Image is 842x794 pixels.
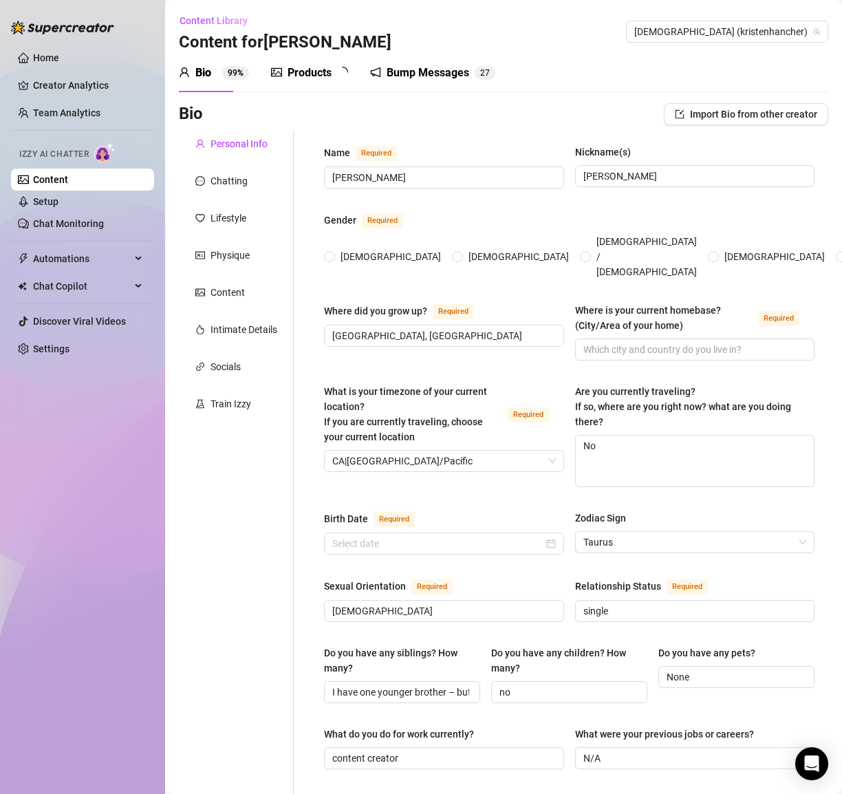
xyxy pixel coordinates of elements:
span: Required [411,579,453,594]
a: Creator Analytics [33,74,143,96]
span: Izzy AI Chatter [19,148,89,161]
a: Settings [33,343,69,354]
img: AI Chatter [94,142,116,162]
a: Content [33,174,68,185]
div: Socials [210,359,241,374]
div: Relationship Status [575,579,661,594]
textarea: No [576,436,814,486]
input: Sexual Orientation [332,603,553,619]
label: Where is your current homebase? (City/Area of your home) [575,303,815,333]
span: notification [370,67,381,78]
span: Required [667,579,708,594]
input: Birth Date [332,536,543,551]
input: Relationship Status [583,603,804,619]
span: link [195,362,205,372]
span: [DEMOGRAPHIC_DATA] / [DEMOGRAPHIC_DATA] [591,234,702,279]
label: Gender [324,212,418,228]
label: Relationship Status [575,578,723,594]
a: Chat Monitoring [33,218,104,229]
span: user [195,139,205,149]
div: Where is your current homebase? (City/Area of your home) [575,303,753,333]
span: [DEMOGRAPHIC_DATA] [335,249,446,264]
div: Bump Messages [387,65,469,81]
button: Content Library [179,10,259,32]
span: import [675,109,684,119]
sup: 27 [475,66,495,80]
label: Do you have any siblings? How many? [324,645,480,676]
div: Bio [195,65,211,81]
input: Where did you grow up? [332,328,553,343]
span: Are you currently traveling? If so, where are you right now? what are you doing there? [575,386,791,427]
div: Zodiac Sign [575,511,626,526]
span: thunderbolt [18,253,29,264]
span: CA|US/Pacific [332,451,556,471]
span: Required [508,407,549,422]
div: Lifestyle [210,211,246,226]
span: heart [195,213,205,223]
span: fire [195,325,205,334]
label: What do you do for work currently? [324,727,484,742]
input: Do you have any pets? [667,669,803,685]
span: Import Bio from other creator [690,109,817,120]
div: Sexual Orientation [324,579,406,594]
div: Gender [324,213,356,228]
div: Where did you grow up? [324,303,427,319]
label: Name [324,144,412,161]
input: Do you have any siblings? How many? [332,685,469,700]
span: 7 [485,68,490,78]
div: Birth Date [324,511,368,526]
span: picture [271,67,282,78]
span: Required [362,213,403,228]
label: Sexual Orientation [324,578,468,594]
span: team [812,28,821,36]
a: Home [33,52,59,63]
span: Content Library [180,15,248,26]
div: Do you have any siblings? How many? [324,645,471,676]
span: Required [356,146,397,161]
span: Chat Copilot [33,275,131,297]
img: Chat Copilot [18,281,27,291]
label: Nickname(s) [575,144,640,160]
span: Required [758,311,799,326]
label: Do you have any pets? [658,645,765,661]
input: Nickname(s) [583,169,804,184]
div: Products [288,65,332,81]
div: Chatting [210,173,248,189]
span: 2 [480,68,485,78]
div: What do you do for work currently? [324,727,474,742]
div: Open Intercom Messenger [795,747,828,780]
sup: 99% [222,66,249,80]
span: [DEMOGRAPHIC_DATA] [463,249,574,264]
span: user [179,67,190,78]
span: Required [433,304,474,319]
label: What were your previous jobs or careers? [575,727,764,742]
label: Do you have any children? How many? [491,645,647,676]
label: Zodiac Sign [575,511,636,526]
input: Where is your current homebase? (City/Area of your home) [583,342,804,357]
span: What is your timezone of your current location? If you are currently traveling, choose your curre... [324,386,487,442]
span: message [195,176,205,186]
span: idcard [195,250,205,260]
input: Do you have any children? How many? [499,685,636,700]
span: Kristen (kristenhancher) [634,21,820,42]
img: logo-BBDzfeDw.svg [11,21,114,34]
span: Required [374,512,415,527]
span: Automations [33,248,131,270]
label: Where did you grow up? [324,303,489,319]
span: experiment [195,399,205,409]
div: Content [210,285,245,300]
div: Name [324,145,350,160]
input: Name [332,170,553,185]
label: Birth Date [324,511,430,527]
span: Taurus [583,532,807,552]
div: Do you have any children? How many? [491,645,638,676]
div: Physique [210,248,250,263]
div: Do you have any pets? [658,645,755,661]
div: Personal Info [210,136,268,151]
h3: Bio [179,103,203,125]
input: What do you do for work currently? [332,751,553,766]
a: Discover Viral Videos [33,316,126,327]
h3: Content for [PERSON_NAME] [179,32,391,54]
span: picture [195,288,205,297]
a: Setup [33,196,58,207]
